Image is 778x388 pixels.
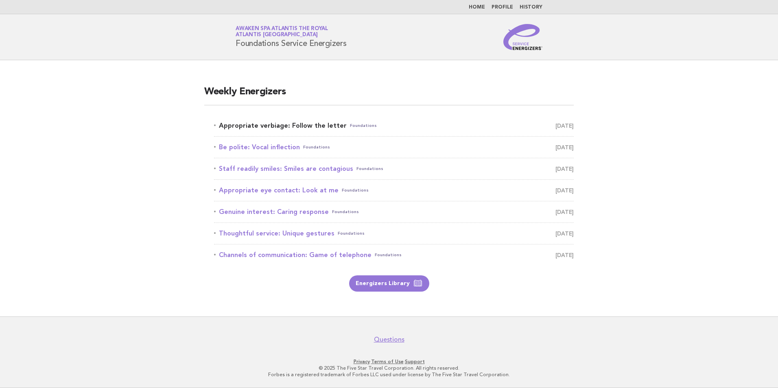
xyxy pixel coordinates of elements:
span: Foundations [342,185,369,196]
p: Forbes is a registered trademark of Forbes LLC used under license by The Five Star Travel Corpora... [140,371,638,378]
a: Thoughtful service: Unique gesturesFoundations [DATE] [214,228,574,239]
h1: Foundations Service Energizers [236,26,347,48]
span: Atlantis [GEOGRAPHIC_DATA] [236,33,318,38]
a: Staff readily smiles: Smiles are contagiousFoundations [DATE] [214,163,574,174]
a: Genuine interest: Caring responseFoundations [DATE] [214,206,574,218]
img: Service Energizers [503,24,542,50]
a: Be polite: Vocal inflectionFoundations [DATE] [214,142,574,153]
span: Foundations [303,142,330,153]
a: Home [469,5,485,10]
span: [DATE] [555,228,574,239]
a: Appropriate eye contact: Look at meFoundations [DATE] [214,185,574,196]
a: Energizers Library [349,275,429,292]
p: · · [140,358,638,365]
span: Foundations [350,120,377,131]
a: History [520,5,542,10]
span: Foundations [338,228,365,239]
h2: Weekly Energizers [204,85,574,105]
span: [DATE] [555,142,574,153]
a: Appropriate verbiage: Follow the letterFoundations [DATE] [214,120,574,131]
span: [DATE] [555,120,574,131]
a: Support [405,359,425,364]
p: © 2025 The Five Star Travel Corporation. All rights reserved. [140,365,638,371]
a: Questions [374,336,404,344]
span: Foundations [375,249,402,261]
span: Foundations [356,163,383,174]
a: Channels of communication: Game of telephoneFoundations [DATE] [214,249,574,261]
a: Terms of Use [371,359,404,364]
span: [DATE] [555,249,574,261]
span: [DATE] [555,185,574,196]
a: Profile [492,5,513,10]
span: Foundations [332,206,359,218]
span: [DATE] [555,163,574,174]
span: [DATE] [555,206,574,218]
a: Privacy [354,359,370,364]
a: Awaken SPA Atlantis the RoyalAtlantis [GEOGRAPHIC_DATA] [236,26,328,37]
